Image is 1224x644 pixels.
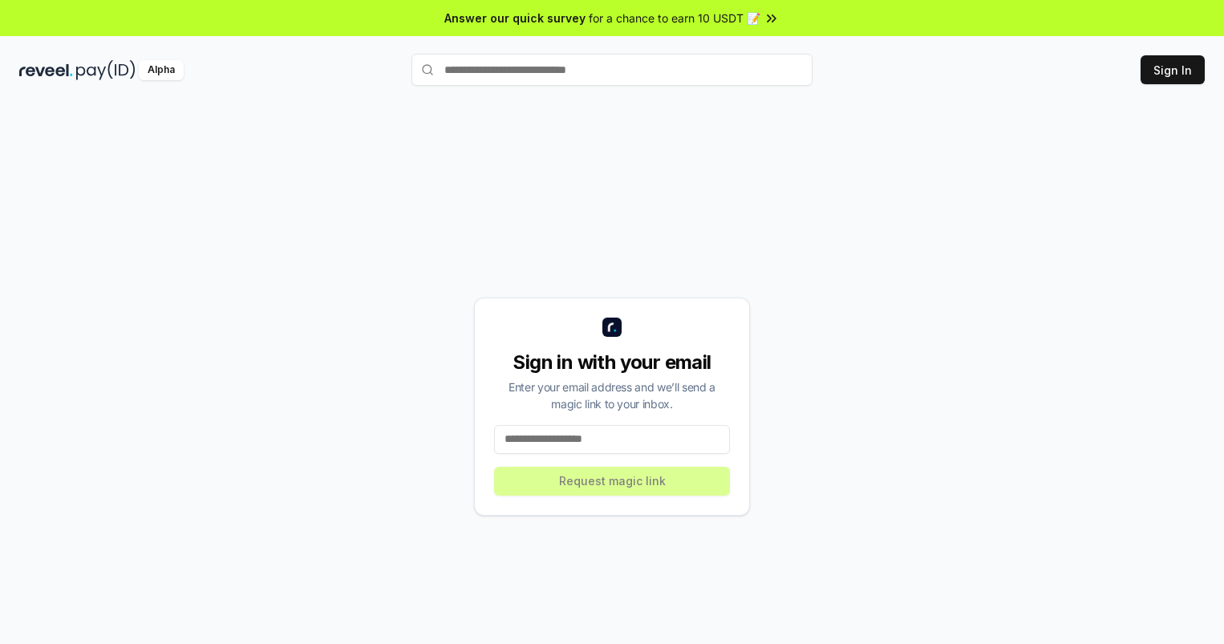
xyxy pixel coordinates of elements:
img: logo_small [602,318,622,337]
div: Enter your email address and we’ll send a magic link to your inbox. [494,379,730,412]
span: Answer our quick survey [444,10,586,26]
img: reveel_dark [19,60,73,80]
div: Sign in with your email [494,350,730,375]
img: pay_id [76,60,136,80]
span: for a chance to earn 10 USDT 📝 [589,10,760,26]
div: Alpha [139,60,184,80]
button: Sign In [1141,55,1205,84]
